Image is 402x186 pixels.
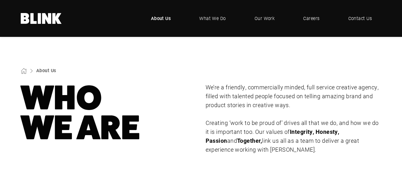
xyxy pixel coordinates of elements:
strong: Together, [237,137,262,144]
span: Careers [303,15,319,22]
span: Contact Us [348,15,372,22]
span: What We Do [199,15,226,22]
p: We’re a friendly, commercially minded, full service creative agency, filled with talented people ... [206,83,382,110]
a: Home [21,13,62,24]
a: About Us [141,9,181,28]
strong: Integrity, Honesty, Passion [206,128,339,144]
a: Contact Us [339,9,382,28]
a: Our Work [245,9,284,28]
a: About Us [36,67,56,73]
a: Careers [294,9,329,28]
h1: Who We Are [21,83,197,143]
a: What We Do [190,9,235,28]
p: Creating ‘work to be proud of’ drives all that we do, and how we do it is important too. Our valu... [206,119,382,154]
span: Our Work [255,15,275,22]
span: About Us [151,15,171,22]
